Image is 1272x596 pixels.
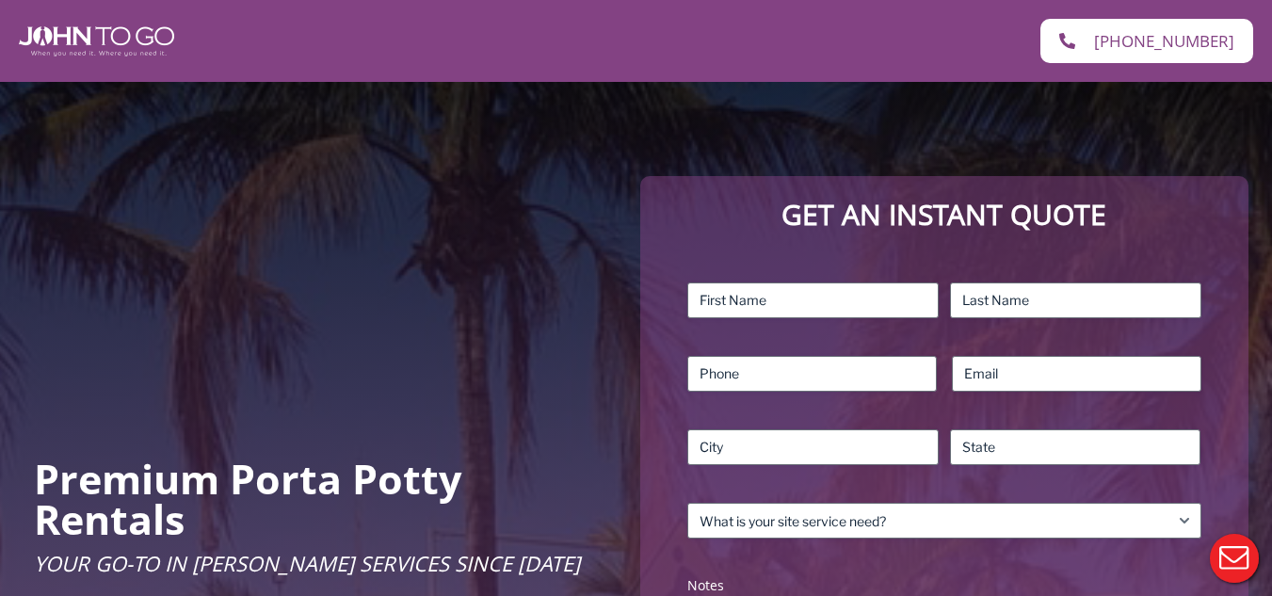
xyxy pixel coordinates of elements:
[950,282,1201,318] input: Last Name
[1040,19,1253,63] a: [PHONE_NUMBER]
[659,195,1229,235] p: Get an Instant Quote
[1094,33,1234,49] span: [PHONE_NUMBER]
[687,576,1200,595] label: Notes
[34,549,580,577] span: Your Go-To in [PERSON_NAME] Services Since [DATE]
[1197,521,1272,596] button: Live Chat
[34,459,613,540] h2: Premium Porta Potty Rentals
[687,282,939,318] input: First Name
[950,429,1201,465] input: State
[952,356,1201,392] input: Email
[19,26,174,56] img: John To Go
[687,356,937,392] input: Phone
[687,429,939,465] input: City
